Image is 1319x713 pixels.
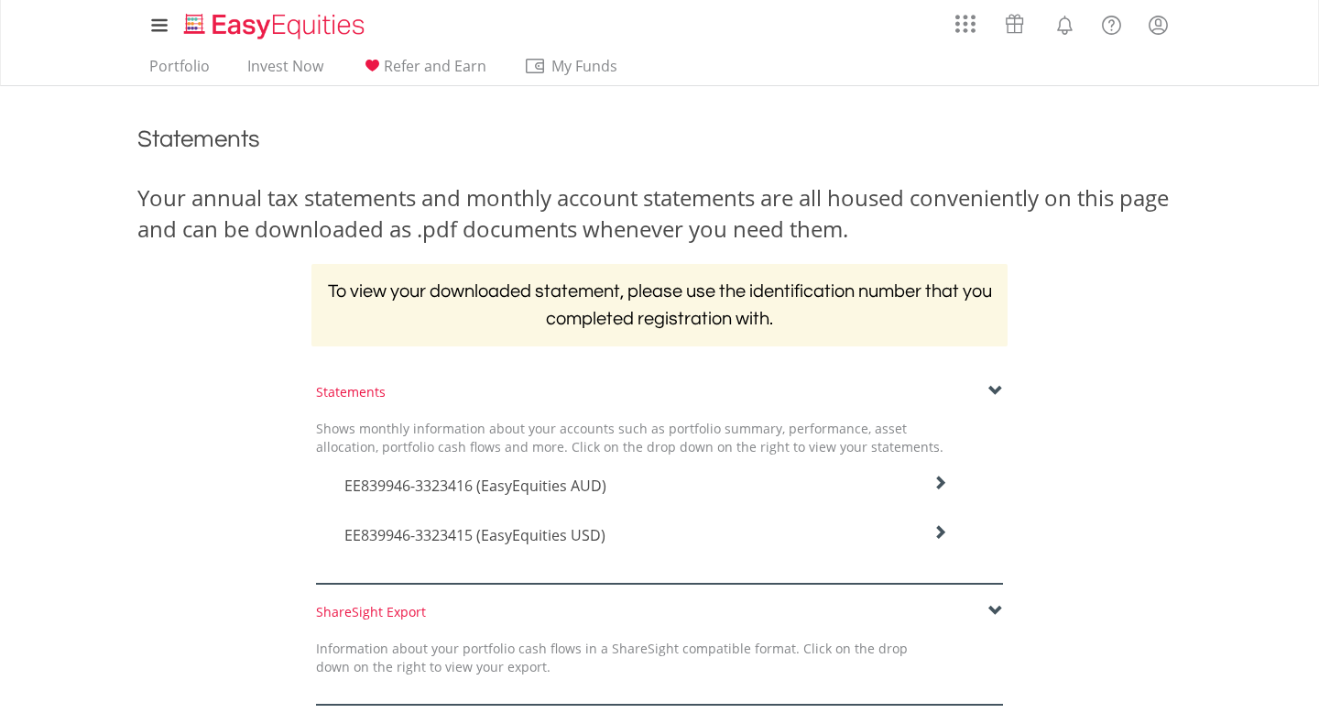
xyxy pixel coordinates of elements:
a: Invest Now [240,57,331,85]
h2: To view your downloaded statement, please use the identification number that you completed regist... [311,264,1008,346]
a: Portfolio [142,57,217,85]
div: Your annual tax statements and monthly account statements are all housed conveniently on this pag... [137,182,1182,246]
div: ShareSight Export [316,603,1003,621]
a: AppsGrid [943,5,987,34]
div: Information about your portfolio cash flows in a ShareSight compatible format. Click on the drop ... [302,640,957,676]
span: EE839946-3323415 (EasyEquities USD) [344,525,605,545]
img: vouchers-v2.svg [999,9,1030,38]
img: EasyEquities_Logo.png [180,11,372,41]
span: EE839946-3323416 (EasyEquities AUD) [344,476,606,496]
a: Vouchers [987,5,1041,38]
div: Shows monthly information about your accounts such as portfolio summary, performance, asset alloc... [302,420,957,456]
span: Refer and Earn [384,56,486,76]
div: Statements [316,383,1003,401]
a: Notifications [1041,5,1088,41]
a: Refer and Earn [354,57,494,85]
a: FAQ's and Support [1088,5,1135,41]
a: Home page [177,5,372,41]
img: grid-menu-icon.svg [955,14,976,34]
span: Statements [137,127,260,151]
span: My Funds [524,54,644,78]
a: My Profile [1135,5,1182,45]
